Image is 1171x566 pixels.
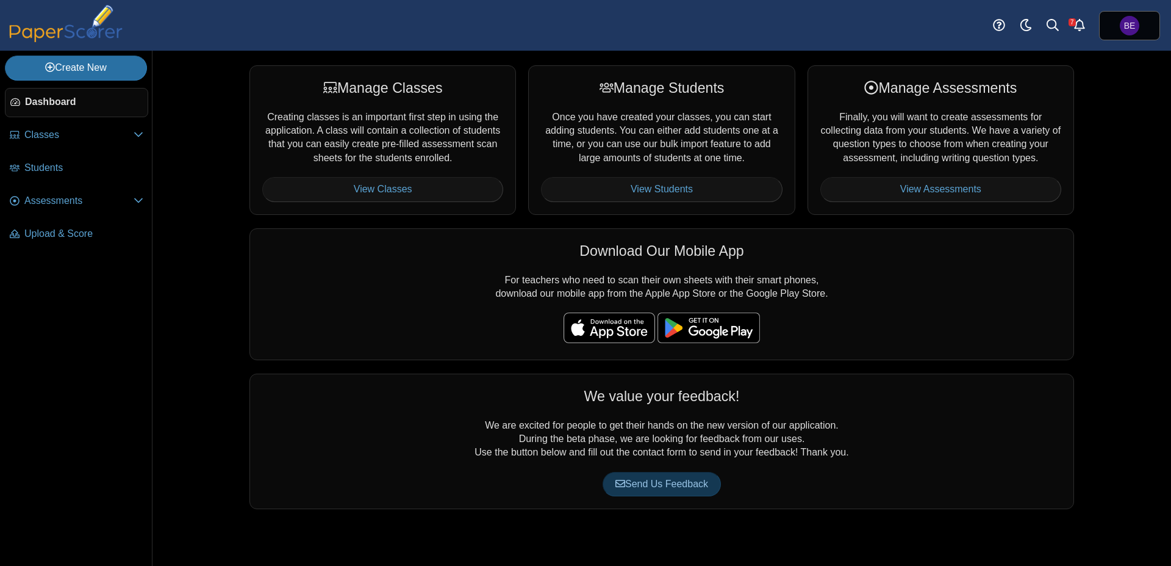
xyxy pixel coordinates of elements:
[262,78,503,98] div: Manage Classes
[24,128,134,142] span: Classes
[603,472,721,496] a: Send Us Feedback
[1120,16,1139,35] span: Ben England
[541,78,782,98] div: Manage Students
[615,479,708,489] span: Send Us Feedback
[5,56,147,80] a: Create New
[249,65,516,214] div: Creating classes is an important first step in using the application. A class will contain a coll...
[262,386,1061,406] div: We value your feedback!
[5,88,148,117] a: Dashboard
[5,121,148,150] a: Classes
[249,228,1074,360] div: For teachers who need to scan their own sheets with their smart phones, download our mobile app f...
[5,5,127,42] img: PaperScorer
[528,65,795,214] div: Once you have created your classes, you can start adding students. You can either add students on...
[5,34,127,44] a: PaperScorer
[564,313,655,343] img: apple-store-badge.svg
[24,194,134,208] span: Assessments
[1099,11,1160,40] a: Ben England
[262,177,503,201] a: View Classes
[5,154,148,183] a: Students
[1124,21,1136,30] span: Ben England
[541,177,782,201] a: View Students
[24,161,143,175] span: Students
[657,313,760,343] img: google-play-badge.png
[1066,12,1093,39] a: Alerts
[25,95,143,109] span: Dashboard
[820,177,1061,201] a: View Assessments
[808,65,1074,214] div: Finally, you will want to create assessments for collecting data from your students. We have a va...
[262,241,1061,261] div: Download Our Mobile App
[5,187,148,216] a: Assessments
[249,374,1074,509] div: We are excited for people to get their hands on the new version of our application. During the be...
[24,227,143,241] span: Upload & Score
[5,220,148,249] a: Upload & Score
[820,78,1061,98] div: Manage Assessments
